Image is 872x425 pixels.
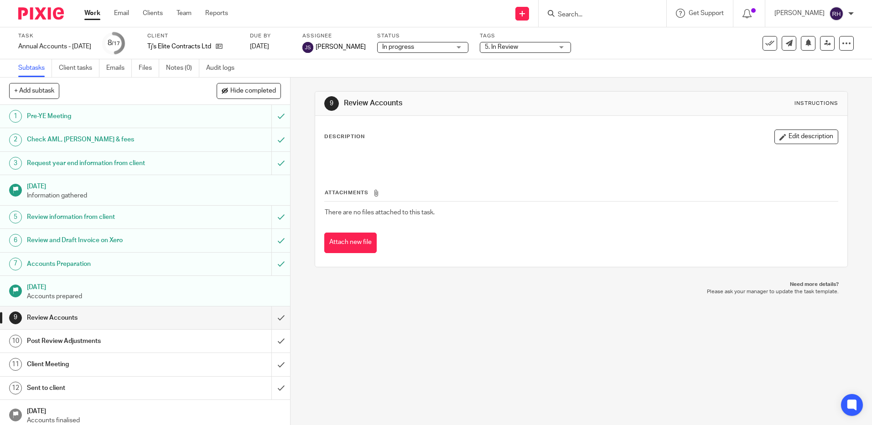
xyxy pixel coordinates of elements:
[9,110,22,123] div: 1
[794,100,838,107] div: Instructions
[9,83,59,98] button: + Add subtask
[59,59,99,77] a: Client tasks
[114,9,129,18] a: Email
[324,96,339,111] div: 9
[139,59,159,77] a: Files
[344,98,601,108] h1: Review Accounts
[18,42,91,51] div: Annual Accounts - [DATE]
[27,334,184,348] h1: Post Review Adjustments
[27,381,184,395] h1: Sent to client
[27,109,184,123] h1: Pre-YE Meeting
[27,416,281,425] p: Accounts finalised
[9,234,22,247] div: 6
[557,11,639,19] input: Search
[27,156,184,170] h1: Request year end information from client
[166,59,199,77] a: Notes (0)
[9,382,22,394] div: 12
[9,358,22,371] div: 11
[377,32,468,40] label: Status
[176,9,192,18] a: Team
[774,130,838,144] button: Edit description
[27,358,184,371] h1: Client Meeting
[112,41,120,46] small: /17
[27,292,281,301] p: Accounts prepared
[324,133,365,140] p: Description
[27,280,281,292] h1: [DATE]
[9,134,22,146] div: 2
[325,190,369,195] span: Attachments
[9,211,22,223] div: 5
[324,281,838,288] p: Need more details?
[9,335,22,347] div: 10
[84,9,100,18] a: Work
[27,180,281,191] h1: [DATE]
[9,311,22,324] div: 9
[485,44,518,50] span: 5. In Review
[27,210,184,224] h1: Review information from client
[18,42,91,51] div: Annual Accounts - August 2025
[27,191,281,200] p: Information gathered
[829,6,844,21] img: svg%3E
[9,157,22,170] div: 3
[9,258,22,270] div: 7
[250,43,269,50] span: [DATE]
[108,38,120,48] div: 8
[480,32,571,40] label: Tags
[774,9,825,18] p: [PERSON_NAME]
[18,59,52,77] a: Subtasks
[324,233,377,253] button: Attach new file
[27,311,184,325] h1: Review Accounts
[324,288,838,295] p: Please ask your manager to update the task template.
[27,257,184,271] h1: Accounts Preparation
[302,32,366,40] label: Assignee
[147,32,239,40] label: Client
[250,32,291,40] label: Due by
[230,88,276,95] span: Hide completed
[27,133,184,146] h1: Check AML, [PERSON_NAME] & fees
[27,404,281,416] h1: [DATE]
[143,9,163,18] a: Clients
[27,233,184,247] h1: Review and Draft Invoice on Xero
[147,42,211,51] p: Tj's Elite Contracts Ltd
[206,59,241,77] a: Audit logs
[302,42,313,53] img: svg%3E
[382,44,414,50] span: In progress
[217,83,281,98] button: Hide completed
[18,32,91,40] label: Task
[689,10,724,16] span: Get Support
[325,209,435,216] span: There are no files attached to this task.
[205,9,228,18] a: Reports
[106,59,132,77] a: Emails
[18,7,64,20] img: Pixie
[316,42,366,52] span: [PERSON_NAME]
